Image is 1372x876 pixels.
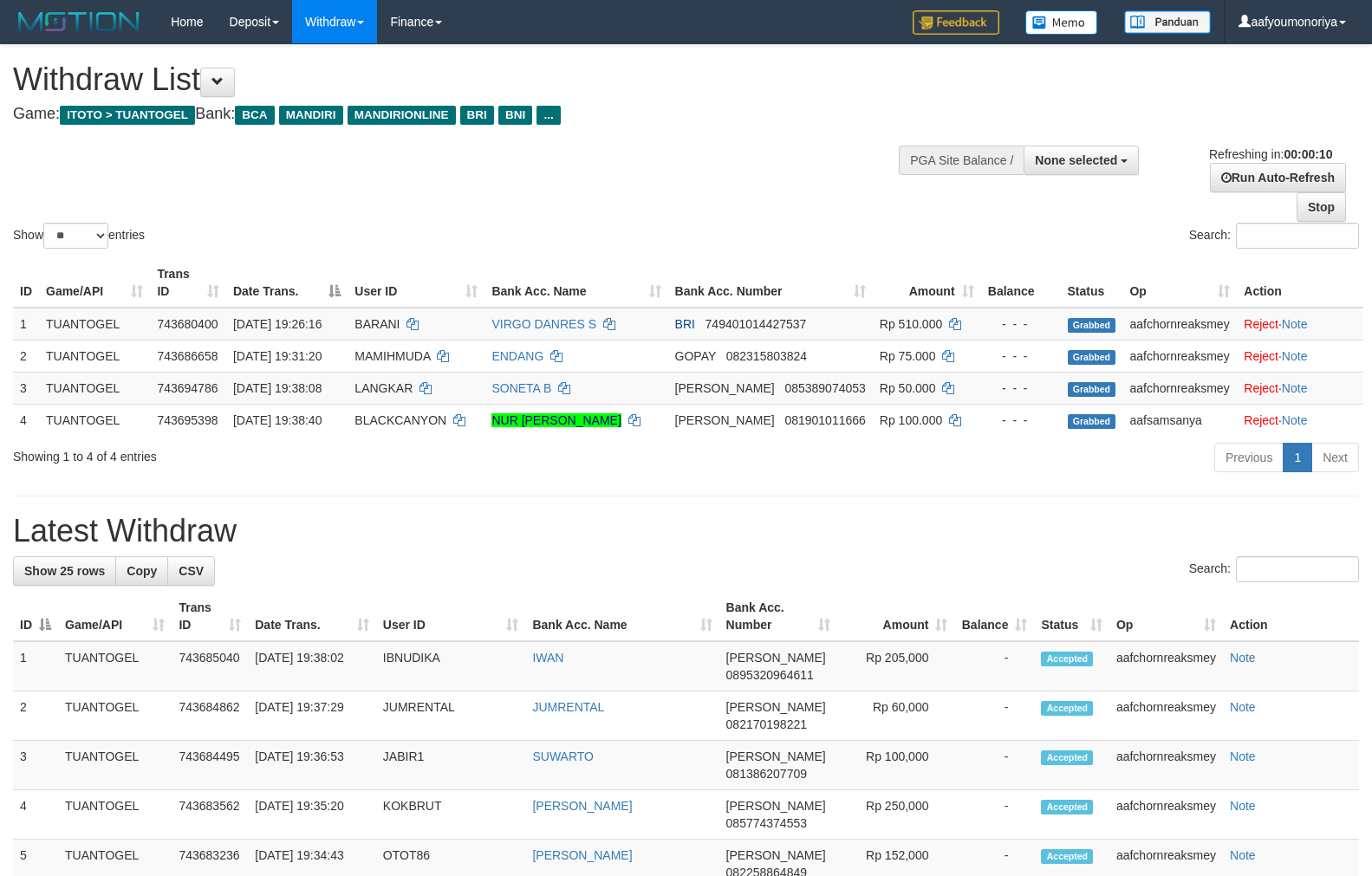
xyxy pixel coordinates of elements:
td: TUANTOGEL [58,790,172,840]
a: Next [1311,443,1359,472]
span: Accepted [1041,652,1093,666]
td: KOKBRUT [376,790,526,840]
a: CSV [167,556,215,586]
td: · [1237,308,1363,341]
span: [PERSON_NAME] [675,413,775,427]
span: MANDIRI [279,106,343,125]
h1: Latest Withdraw [13,514,1359,548]
th: Action [1237,258,1363,308]
label: Show entries [13,223,145,249]
span: Rp 510.000 [880,317,942,331]
a: [PERSON_NAME] [532,848,632,862]
th: Game/API: activate to sort column ascending [58,592,172,641]
td: TUANTOGEL [39,404,150,436]
span: CSV [179,564,204,578]
td: aafchornreaksmey [1109,641,1223,691]
td: Rp 100,000 [837,741,954,790]
th: ID: activate to sort column descending [13,592,58,641]
th: User ID: activate to sort column ascending [348,258,484,308]
td: · [1237,340,1363,372]
td: aafchornreaksmey [1122,340,1237,372]
a: 1 [1283,443,1312,472]
td: 3 [13,372,39,404]
a: Show 25 rows [13,556,116,586]
span: BCA [235,106,274,125]
span: BRI [460,106,494,125]
span: [PERSON_NAME] [675,381,775,395]
th: Trans ID: activate to sort column ascending [150,258,226,308]
div: - - - [988,315,1054,333]
th: Balance: activate to sort column ascending [954,592,1034,641]
span: [PERSON_NAME] [726,700,826,714]
span: Refreshing in: [1209,147,1332,161]
span: 743694786 [157,381,218,395]
span: ITOTO > TUANTOGEL [60,106,195,125]
span: Copy 081901011666 to clipboard [784,413,865,427]
a: Note [1230,799,1256,813]
a: Reject [1244,317,1278,331]
a: Note [1230,848,1256,862]
td: - [954,641,1034,691]
td: 743684862 [172,691,248,741]
span: GOPAY [675,349,716,363]
span: [PERSON_NAME] [726,799,826,813]
td: aafchornreaksmey [1109,741,1223,790]
th: Date Trans.: activate to sort column descending [226,258,348,308]
a: SONETA B [491,381,551,395]
td: aafsamsanya [1122,404,1237,436]
span: Accepted [1041,800,1093,814]
a: Note [1282,381,1308,395]
div: - - - [988,412,1054,429]
span: MANDIRIONLINE [348,106,456,125]
h1: Withdraw List [13,62,897,97]
h4: Game: Bank: [13,106,897,123]
td: Rp 60,000 [837,691,954,741]
span: Rp 75.000 [880,349,936,363]
span: [DATE] 19:26:16 [233,317,322,331]
td: [DATE] 19:38:02 [248,641,376,691]
span: Grabbed [1068,350,1116,365]
th: Amount: activate to sort column ascending [873,258,981,308]
td: TUANTOGEL [58,691,172,741]
th: Amount: activate to sort column ascending [837,592,954,641]
span: Accepted [1041,701,1093,716]
td: [DATE] 19:36:53 [248,741,376,790]
span: [PERSON_NAME] [726,651,826,665]
span: 743695398 [157,413,218,427]
div: Showing 1 to 4 of 4 entries [13,441,559,465]
a: Note [1282,413,1308,427]
img: panduan.png [1124,10,1211,34]
td: 2 [13,691,58,741]
a: Reject [1244,413,1278,427]
td: Rp 205,000 [837,641,954,691]
td: · [1237,372,1363,404]
span: Grabbed [1068,382,1116,397]
td: 2 [13,340,39,372]
td: aafchornreaksmey [1109,691,1223,741]
label: Search: [1189,556,1359,582]
th: Bank Acc. Name: activate to sort column ascending [525,592,719,641]
a: Note [1282,317,1308,331]
td: 1 [13,308,39,341]
a: IWAN [532,651,563,665]
a: Run Auto-Refresh [1210,163,1346,192]
a: Note [1230,749,1256,763]
th: Date Trans.: activate to sort column ascending [248,592,376,641]
button: None selected [1024,146,1139,175]
a: Stop [1297,192,1346,222]
span: MAMIHMUDA [354,349,430,363]
th: Balance [981,258,1061,308]
div: PGA Site Balance / [899,146,1024,175]
span: Copy [127,564,157,578]
td: TUANTOGEL [58,741,172,790]
td: aafchornreaksmey [1109,790,1223,840]
span: Copy 082315803824 to clipboard [726,349,807,363]
a: Note [1282,349,1308,363]
span: ... [536,106,560,125]
span: Rp 50.000 [880,381,936,395]
th: ID [13,258,39,308]
a: [PERSON_NAME] [532,799,632,813]
th: Op: activate to sort column ascending [1109,592,1223,641]
label: Search: [1189,223,1359,249]
td: 4 [13,790,58,840]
